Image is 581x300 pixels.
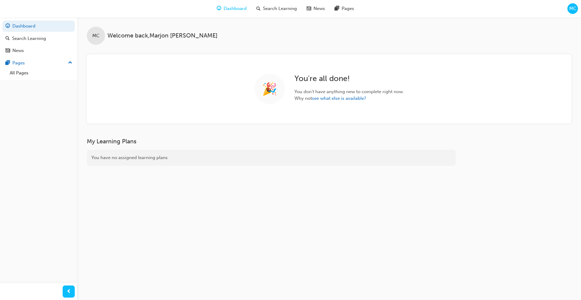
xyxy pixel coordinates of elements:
[2,21,75,32] a: Dashboard
[5,36,10,41] span: search-icon
[294,88,404,95] span: You don ' t have anything new to complete right now.
[12,47,24,54] div: News
[294,74,404,83] h2: You ' re all done!
[569,5,576,12] span: MC
[307,5,311,12] span: news-icon
[87,150,456,166] div: You have no assigned learning plans
[335,5,339,12] span: pages-icon
[313,5,325,12] span: News
[263,5,297,12] span: Search Learning
[302,2,330,15] a: news-iconNews
[217,5,221,12] span: guage-icon
[342,5,354,12] span: Pages
[92,32,100,39] span: MC
[2,45,75,56] a: News
[212,2,251,15] a: guage-iconDashboard
[294,95,404,102] span: Why not
[107,32,218,39] span: Welcome back , Marjon [PERSON_NAME]
[5,60,10,66] span: pages-icon
[2,33,75,44] a: Search Learning
[5,24,10,29] span: guage-icon
[5,48,10,54] span: news-icon
[224,5,247,12] span: Dashboard
[567,3,578,14] button: MC
[256,5,261,12] span: search-icon
[2,57,75,69] button: Pages
[67,288,71,295] span: prev-icon
[262,86,277,93] span: 🎉
[7,68,75,78] a: All Pages
[12,35,46,42] div: Search Learning
[312,96,366,101] a: see what else is available?
[2,19,75,57] button: DashboardSearch LearningNews
[12,60,25,67] div: Pages
[330,2,359,15] a: pages-iconPages
[68,59,72,67] span: up-icon
[87,138,456,145] h3: My Learning Plans
[251,2,302,15] a: search-iconSearch Learning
